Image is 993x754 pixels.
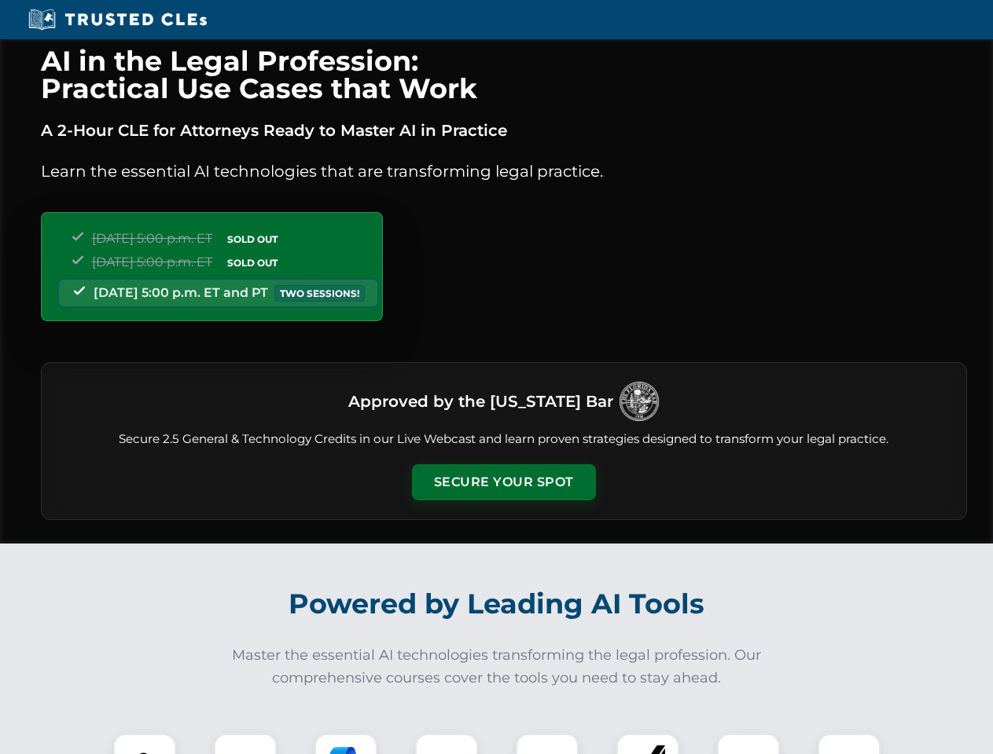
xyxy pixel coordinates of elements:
p: Learn the essential AI technologies that are transforming legal practice. [41,159,967,184]
p: A 2-Hour CLE for Attorneys Ready to Master AI in Practice [41,118,967,143]
img: Logo [620,382,659,421]
h3: Approved by the [US_STATE] Bar [348,387,613,415]
p: Secure 2.5 General & Technology Credits in our Live Webcast and learn proven strategies designed ... [61,430,947,448]
h1: AI in the Legal Profession: Practical Use Cases that Work [41,47,967,102]
span: SOLD OUT [222,254,283,271]
button: Secure Your Spot [412,464,596,500]
span: SOLD OUT [222,231,283,247]
p: Master the essential AI technologies transforming the legal profession. Our comprehensive courses... [222,644,772,690]
span: [DATE] 5:00 p.m. ET [92,231,212,246]
img: Trusted CLEs [24,8,211,31]
h2: Powered by Leading AI Tools [61,576,932,631]
span: [DATE] 5:00 p.m. ET [92,254,212,269]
